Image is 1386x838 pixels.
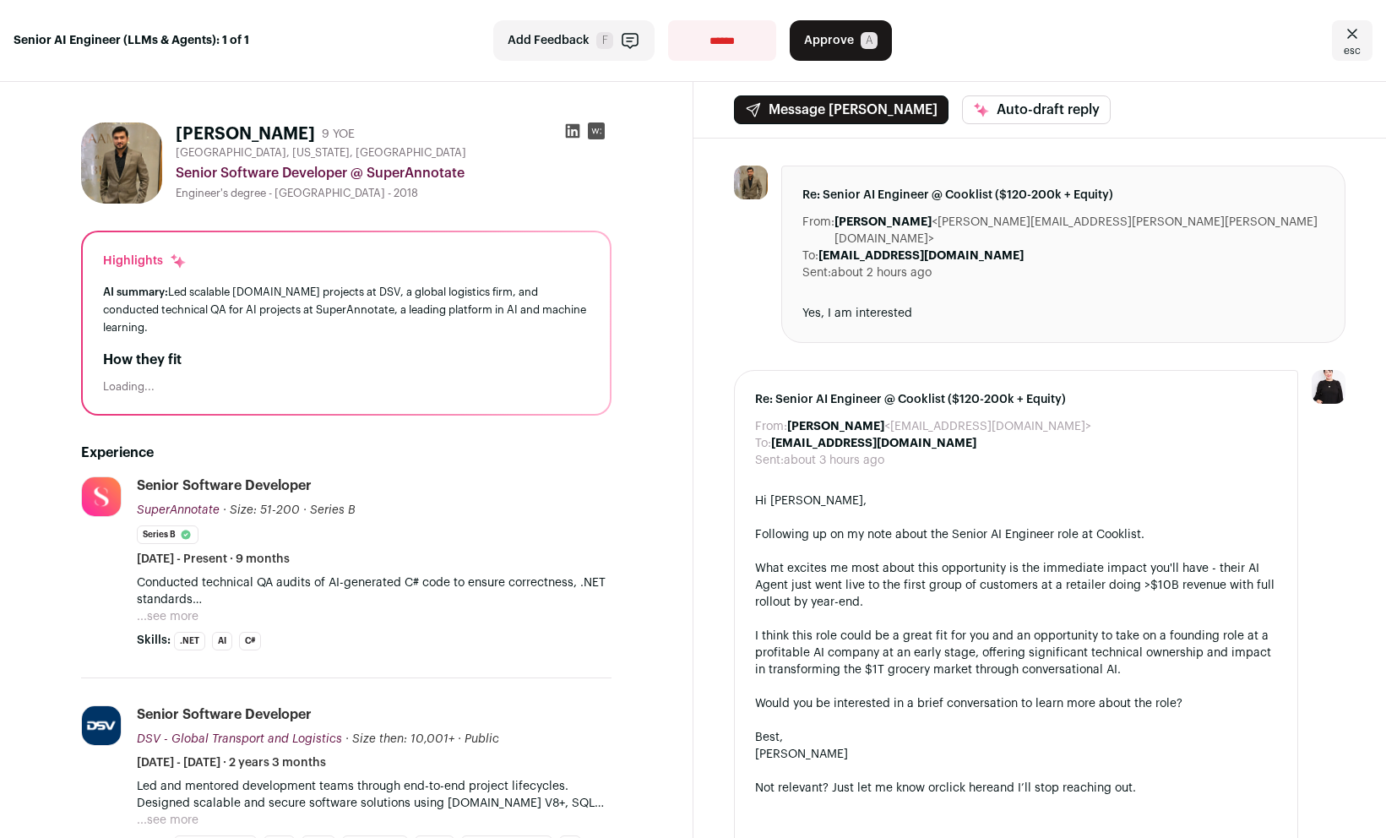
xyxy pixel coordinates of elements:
[176,187,611,200] div: Engineer's degree - [GEOGRAPHIC_DATA] - 2018
[103,350,590,370] h2: How they fit
[82,706,121,745] img: 6d5ab770205ea6e6cae474842ebd72c7a26e27da00aa7e0b28b066d2d0a2decf.jpg
[137,551,290,568] span: [DATE] - Present · 9 months
[82,477,121,516] img: 77e28c5f19c21a3e4920ee76b1fe74567070d5f57f25863d8945e26097abaa37.jpg
[1344,44,1361,57] span: esc
[137,525,198,544] li: Series B
[962,95,1111,124] button: Auto-draft reply
[755,526,1278,543] div: Following up on my note about the Senior AI Engineer role at Cooklist.
[137,754,326,771] span: [DATE] - [DATE] · 2 years 3 months
[755,780,1278,797] div: Not relevant? Just let me know or and I’ll stop reaching out.
[137,632,171,649] span: Skills:
[345,733,454,745] span: · Size then: 10,001+
[818,250,1024,262] b: [EMAIL_ADDRESS][DOMAIN_NAME]
[137,476,312,495] div: Senior Software Developer
[831,264,932,281] dd: about 2 hours ago
[137,812,198,829] button: ...see more
[596,32,613,49] span: F
[310,504,356,516] span: Series B
[755,746,1278,763] div: [PERSON_NAME]
[212,632,232,650] li: AI
[137,778,611,812] p: Led and mentored development teams through end-to-end project lifecycles. Designed scalable and s...
[103,253,187,269] div: Highlights
[834,216,932,228] b: [PERSON_NAME]
[508,32,590,49] span: Add Feedback
[939,782,993,794] a: click here
[137,705,312,724] div: Senior Software Developer
[493,20,655,61] button: Add Feedback F
[465,733,499,745] span: Public
[1312,370,1345,404] img: 9240684-medium_jpg
[787,421,884,433] b: [PERSON_NAME]
[755,560,1278,611] div: What excites me most about this opportunity is the immediate impact you'll have - their AI Agent ...
[103,286,168,297] span: AI summary:
[802,264,831,281] dt: Sent:
[322,126,355,143] div: 9 YOE
[755,452,784,469] dt: Sent:
[861,32,878,49] span: A
[137,608,198,625] button: ...see more
[223,504,300,516] span: · Size: 51-200
[802,187,1325,204] span: Re: Senior AI Engineer @ Cooklist ($120-200k + Equity)
[802,248,818,264] dt: To:
[755,418,787,435] dt: From:
[1332,20,1372,61] a: Close
[176,122,315,146] h1: [PERSON_NAME]
[458,731,461,748] span: ·
[834,214,1325,248] dd: <[PERSON_NAME][EMAIL_ADDRESS][PERSON_NAME][PERSON_NAME][DOMAIN_NAME]>
[734,166,768,199] img: 4700d26e81ade6b0f35f37d22244723e151fdac423427e5cde5bb2bd848a14b4.jpg
[176,163,611,183] div: Senior Software Developer @ SuperAnnotate
[804,32,854,49] span: Approve
[14,32,249,49] strong: Senior AI Engineer (LLMs & Agents): 1 of 1
[81,443,611,463] h2: Experience
[755,695,1278,712] div: Would you be interested in a brief conversation to learn more about the role?
[755,492,1278,509] div: Hi [PERSON_NAME],
[303,502,307,519] span: ·
[176,146,466,160] span: [GEOGRAPHIC_DATA], [US_STATE], [GEOGRAPHIC_DATA]
[137,504,220,516] span: SuperAnnotate
[784,452,884,469] dd: about 3 hours ago
[802,214,834,248] dt: From:
[802,305,1325,322] div: Yes, I am interested
[137,574,611,608] p: Conducted technical QA audits of AI-generated C# code to ensure correctness, .NET standards compl...
[103,283,590,336] div: Led scalable [DOMAIN_NAME] projects at DSV, a global logistics firm, and conducted technical QA f...
[755,628,1278,678] div: I think this role could be a great fit for you and an opportunity to take on a founding role at a...
[755,729,1278,746] div: Best,
[81,122,162,204] img: 4700d26e81ade6b0f35f37d22244723e151fdac423427e5cde5bb2bd848a14b4.jpg
[174,632,205,650] li: .NET
[755,435,771,452] dt: To:
[787,418,1091,435] dd: <[EMAIL_ADDRESS][DOMAIN_NAME]>
[771,438,976,449] b: [EMAIL_ADDRESS][DOMAIN_NAME]
[790,20,892,61] button: Approve A
[103,380,590,394] div: Loading...
[239,632,261,650] li: C#
[137,733,342,745] span: DSV - Global Transport and Logistics
[734,95,948,124] button: Message [PERSON_NAME]
[755,391,1278,408] span: Re: Senior AI Engineer @ Cooklist ($120-200k + Equity)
